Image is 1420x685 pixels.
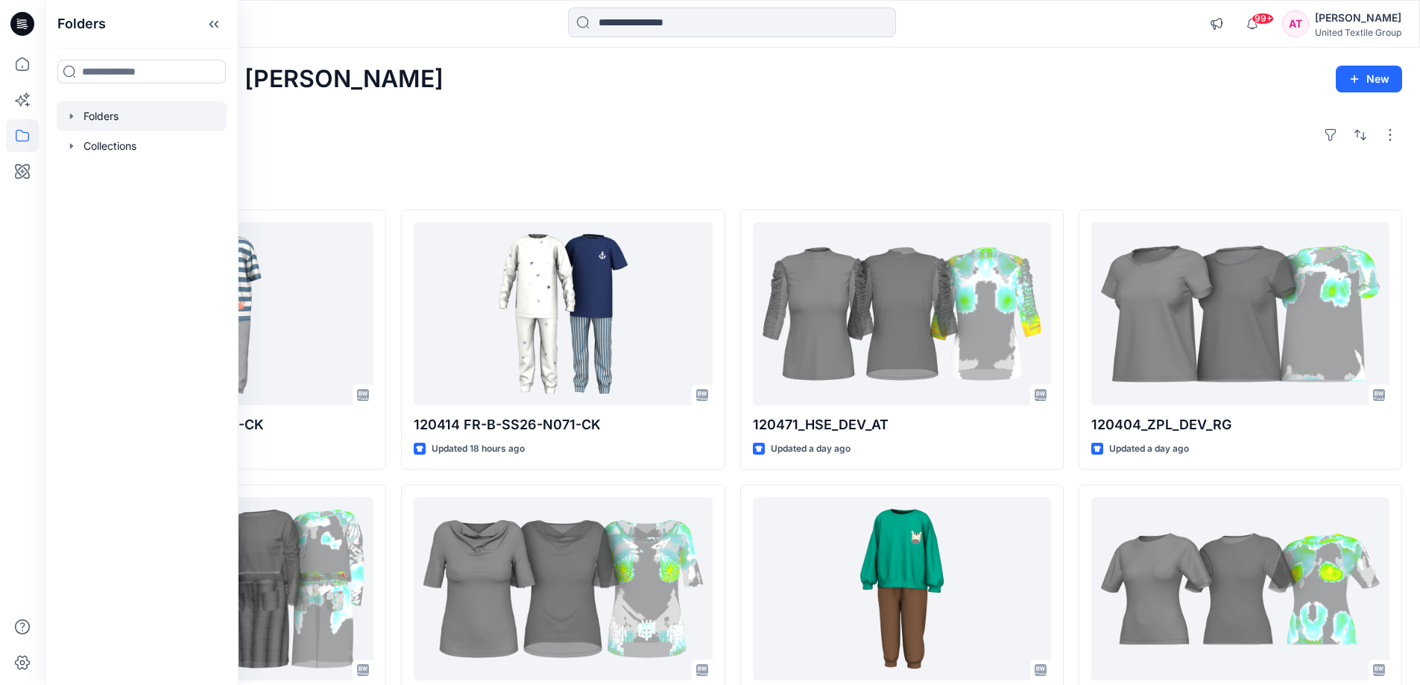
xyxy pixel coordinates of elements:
[414,414,712,435] p: 120414 FR-B-SS26-N071-CK
[1315,27,1401,38] div: United Textile Group
[1091,497,1389,681] a: 120433_ZPL_DEV_RG
[1282,10,1309,37] div: AT
[1109,441,1189,457] p: Updated a day ago
[753,222,1051,406] a: 120471_HSE_DEV_AT
[1336,66,1402,92] button: New
[753,497,1051,681] a: 120416 FR-U-SS26-O074-CK
[432,441,525,457] p: Updated 18 hours ago
[63,66,444,93] h2: Welcome back, [PERSON_NAME]
[771,441,851,457] p: Updated a day ago
[1091,414,1389,435] p: 120404_ZPL_DEV_RG
[63,177,1402,195] h4: Styles
[1315,9,1401,27] div: [PERSON_NAME]
[1091,222,1389,406] a: 120404_ZPL_DEV_RG
[753,414,1051,435] p: 120471_HSE_DEV_AT
[414,497,712,681] a: 120467_HSE_DEV_AT
[1252,13,1274,25] span: 99+
[414,222,712,406] a: 120414 FR-B-SS26-N071-CK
